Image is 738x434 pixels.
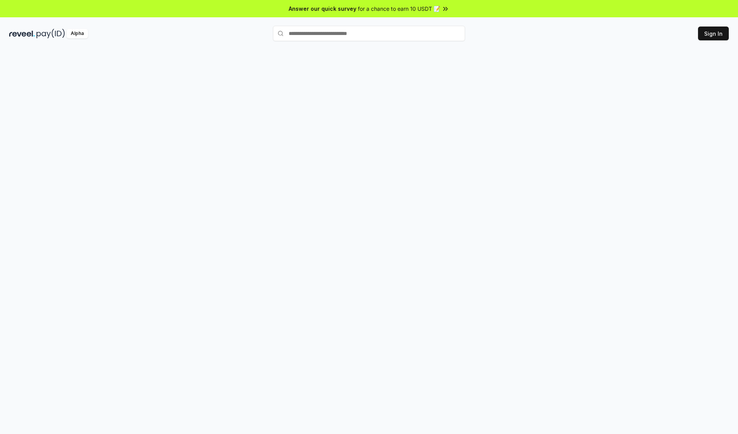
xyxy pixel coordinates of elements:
div: Alpha [66,29,88,38]
img: pay_id [37,29,65,38]
button: Sign In [698,27,729,40]
span: for a chance to earn 10 USDT 📝 [358,5,440,13]
span: Answer our quick survey [289,5,356,13]
img: reveel_dark [9,29,35,38]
